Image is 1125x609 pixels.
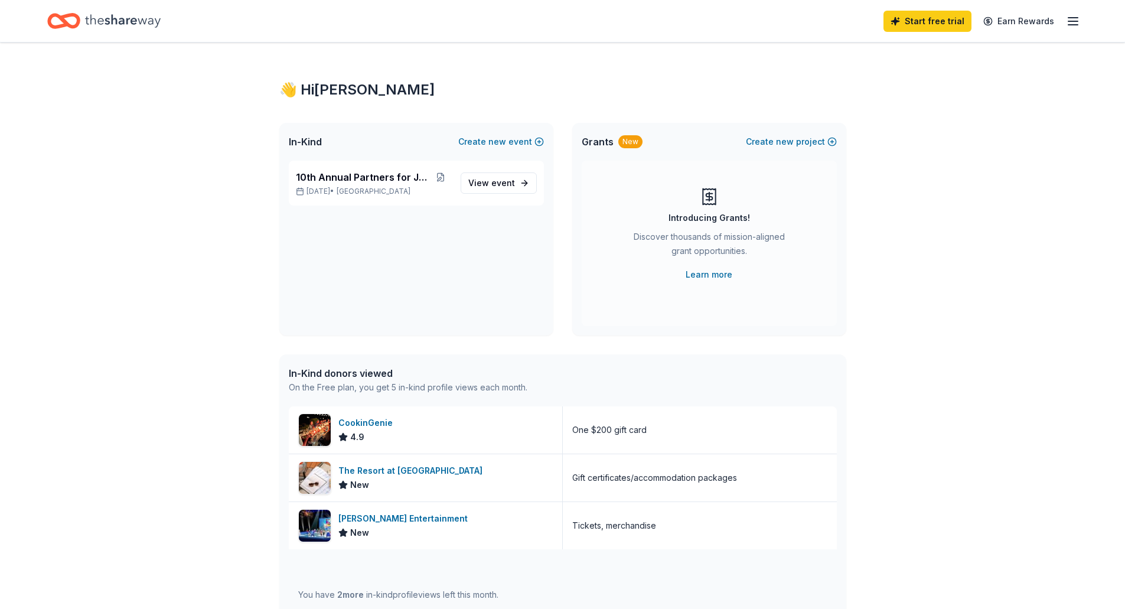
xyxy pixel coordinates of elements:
[776,135,794,149] span: new
[47,7,161,35] a: Home
[461,172,537,194] a: View event
[350,526,369,540] span: New
[299,414,331,446] img: Image for CookinGenie
[337,590,364,600] span: 2 more
[296,187,451,196] p: [DATE] •
[289,366,527,380] div: In-Kind donors viewed
[669,211,750,225] div: Introducing Grants!
[350,478,369,492] span: New
[289,135,322,149] span: In-Kind
[337,187,410,196] span: [GEOGRAPHIC_DATA]
[279,80,846,99] div: 👋 Hi [PERSON_NAME]
[491,178,515,188] span: event
[572,519,656,533] div: Tickets, merchandise
[289,380,527,395] div: On the Free plan, you get 5 in-kind profile views each month.
[686,268,732,282] a: Learn more
[572,471,737,485] div: Gift certificates/accommodation packages
[338,512,472,526] div: [PERSON_NAME] Entertainment
[350,430,364,444] span: 4.9
[883,11,971,32] a: Start free trial
[338,464,487,478] div: The Resort at [GEOGRAPHIC_DATA]
[976,11,1061,32] a: Earn Rewards
[582,135,614,149] span: Grants
[746,135,837,149] button: Createnewproject
[488,135,506,149] span: new
[629,230,790,263] div: Discover thousands of mission-aligned grant opportunities.
[468,176,515,190] span: View
[572,423,647,437] div: One $200 gift card
[338,416,397,430] div: CookinGenie
[299,462,331,494] img: Image for The Resort at Pelican Hill
[296,170,431,184] span: 10th Annual Partners for Justice
[299,510,331,542] img: Image for Feld Entertainment
[298,588,498,602] div: You have in-kind profile views left this month.
[618,135,643,148] div: New
[458,135,544,149] button: Createnewevent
